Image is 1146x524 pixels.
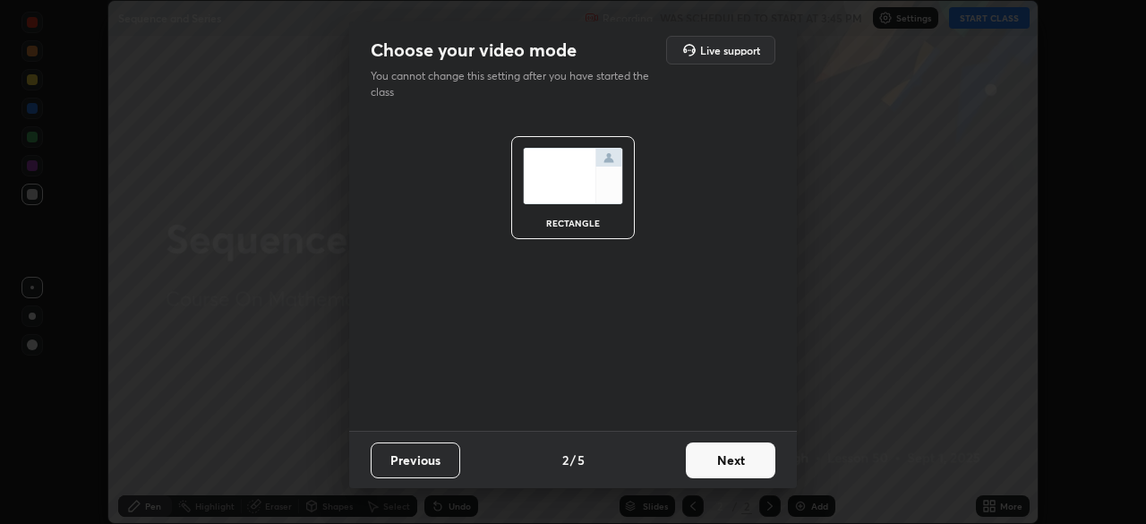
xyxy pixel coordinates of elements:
[700,45,760,56] h5: Live support
[371,68,661,100] p: You cannot change this setting after you have started the class
[570,451,576,469] h4: /
[537,219,609,228] div: rectangle
[371,442,460,478] button: Previous
[562,451,569,469] h4: 2
[371,39,577,62] h2: Choose your video mode
[686,442,775,478] button: Next
[577,451,585,469] h4: 5
[523,148,623,204] img: normalScreenIcon.ae25ed63.svg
